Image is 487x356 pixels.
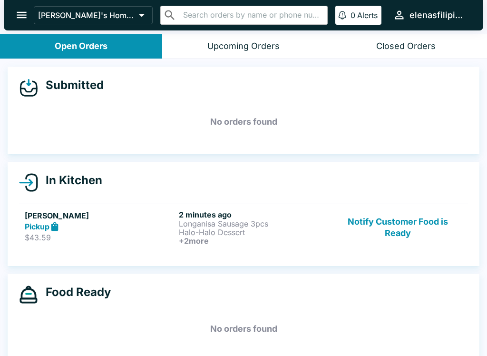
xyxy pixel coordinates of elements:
[179,210,329,219] h6: 2 minutes ago
[207,41,280,52] div: Upcoming Orders
[179,237,329,245] h6: + 2 more
[25,210,175,221] h5: [PERSON_NAME]
[179,219,329,228] p: Longanisa Sausage 3pcs
[180,9,323,22] input: Search orders by name or phone number
[34,6,153,24] button: [PERSON_NAME]'s Home of the Finest Filipino Foods
[376,41,436,52] div: Closed Orders
[10,3,34,27] button: open drawer
[357,10,378,20] p: Alerts
[38,78,104,92] h4: Submitted
[351,10,355,20] p: 0
[25,222,49,231] strong: Pickup
[25,233,175,242] p: $43.59
[19,105,468,139] h5: No orders found
[38,285,111,299] h4: Food Ready
[19,312,468,346] h5: No orders found
[179,228,329,237] p: Halo-Halo Dessert
[333,210,462,245] button: Notify Customer Food is Ready
[389,5,472,25] button: elenasfilipinofoods
[409,10,468,21] div: elenasfilipinofoods
[55,41,107,52] div: Open Orders
[38,173,102,188] h4: In Kitchen
[38,10,135,20] p: [PERSON_NAME]'s Home of the Finest Filipino Foods
[19,204,468,251] a: [PERSON_NAME]Pickup$43.592 minutes agoLonganisa Sausage 3pcsHalo-Halo Dessert+2moreNotify Custome...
